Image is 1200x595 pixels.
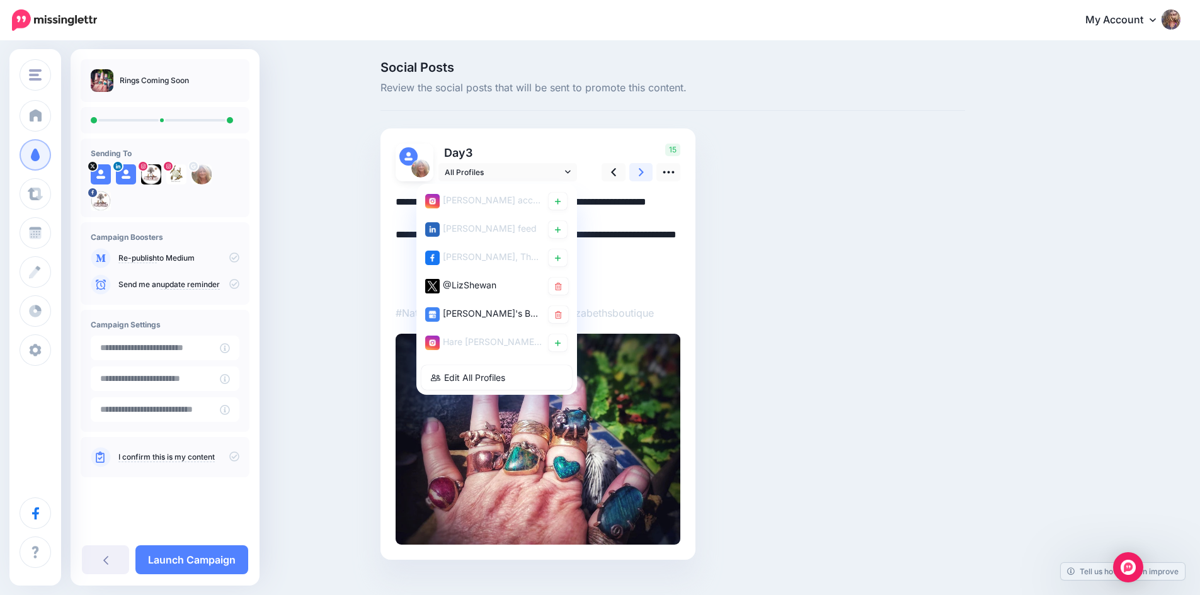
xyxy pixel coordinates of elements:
img: facebook-square.png [425,251,440,265]
div: [PERSON_NAME]'s Boutique, [GEOGRAPHIC_DATA] page [425,306,542,322]
a: Edit All Profiles [421,365,572,390]
div: Open Intercom Messenger [1113,552,1143,582]
div: [PERSON_NAME] feed [425,221,542,237]
img: instagram-square.png [425,336,440,350]
img: user_default_image.png [91,164,111,184]
img: 416000054_833754782093805_3378606402551713500_n-bsa154571.jpg [91,191,111,211]
a: I confirm this is my content [118,452,215,462]
p: Day [438,144,579,162]
img: user_default_image.png [399,147,418,166]
span: Review the social posts that will be sent to promote this content. [380,80,965,96]
img: menu.png [29,69,42,81]
span: 3 [466,146,472,159]
img: twitter-square.png [425,279,440,293]
img: 2d16706aad78e28800f46c32ab55828d.jpg [396,334,680,545]
img: linkedin-square.png [425,222,440,237]
div: [PERSON_NAME], The Artist and Clairvoyant page [425,249,542,265]
img: 81c229edd39cd350c2df5200595149d4_thumb.jpg [91,69,113,92]
img: ACg8ocIItpYAggqCbx6VYXN5tdamGL_Fhn_V6AAPUNdtv8VkzcvINPgs96-c-89235.png [411,159,430,178]
p: to Medium [118,252,239,264]
div: Hare [PERSON_NAME], [PERSON_NAME] account [425,334,542,350]
a: Re-publish [118,253,157,263]
p: Send me an [118,279,239,290]
img: instagram-square.png [425,194,440,208]
p: Rings Coming Soon [120,74,189,87]
span: 15 [665,144,680,156]
div: [PERSON_NAME] account [425,193,542,208]
a: My Account [1073,5,1181,36]
h4: Sending To [91,149,239,158]
img: Missinglettr [12,9,97,31]
h4: Campaign Settings [91,320,239,329]
img: 469720123_1986025008541356_8358818119560858757_n-bsa154275.jpg [141,164,161,184]
img: user_default_image.png [116,164,136,184]
a: All Profiles [438,163,577,181]
div: @LizShewan [425,278,542,293]
span: All Profiles [445,166,562,179]
img: 29093076_177830786186637_2442668774499811328_n-bsa154574.jpg [166,164,186,184]
a: update reminder [161,280,220,290]
p: #Naturelovers #[PERSON_NAME] #Elizabethsboutique [396,305,680,321]
img: ACg8ocIItpYAggqCbx6VYXN5tdamGL_Fhn_V6AAPUNdtv8VkzcvINPgs96-c-89235.png [191,164,212,184]
h4: Campaign Boosters [91,232,239,242]
a: Tell us how we can improve [1061,563,1185,580]
span: Social Posts [380,61,965,74]
img: google_business-square.png [425,307,440,322]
